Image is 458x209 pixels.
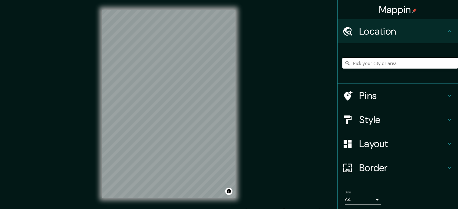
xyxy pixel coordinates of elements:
h4: Layout [359,138,446,150]
div: Location [338,19,458,43]
div: Layout [338,132,458,156]
button: Toggle attribution [225,188,232,195]
canvas: Map [102,10,235,198]
img: pin-icon.png [412,8,417,13]
input: Pick your city or area [342,58,458,69]
h4: Pins [359,90,446,102]
label: Size [345,190,351,195]
div: Border [338,156,458,180]
h4: Location [359,25,446,37]
h4: Border [359,162,446,174]
h4: Mappin [379,4,417,16]
div: A4 [345,195,381,204]
h4: Style [359,114,446,126]
div: Pins [338,84,458,108]
div: Style [338,108,458,132]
